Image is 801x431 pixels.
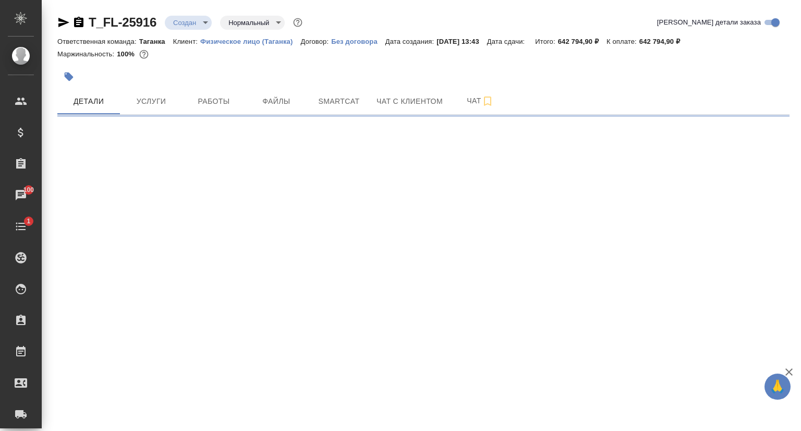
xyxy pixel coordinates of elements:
[200,38,301,45] p: Физическое лицо (Таганка)
[220,16,285,30] div: Создан
[436,38,487,45] p: [DATE] 13:43
[57,50,117,58] p: Маржинальность:
[165,16,212,30] div: Создан
[17,185,41,195] span: 100
[57,65,80,88] button: Добавить тэг
[769,376,786,398] span: 🙏
[606,38,639,45] p: К оплате:
[57,38,139,45] p: Ответственная команда:
[455,94,505,107] span: Чат
[385,38,436,45] p: Дата создания:
[189,95,239,108] span: Работы
[377,95,443,108] span: Чат с клиентом
[487,38,527,45] p: Дата сдачи:
[3,182,39,208] a: 100
[137,47,151,61] button: 0.00 RUB;
[225,18,272,27] button: Нормальный
[300,38,331,45] p: Договор:
[251,95,301,108] span: Файлы
[57,16,70,29] button: Скопировать ссылку для ЯМессенджера
[173,38,200,45] p: Клиент:
[639,38,688,45] p: 642 794,90 ₽
[200,37,301,45] a: Физическое лицо (Таганка)
[314,95,364,108] span: Smartcat
[126,95,176,108] span: Услуги
[3,213,39,240] a: 1
[89,15,156,29] a: T_FL-25916
[558,38,606,45] p: 642 794,90 ₽
[481,95,494,107] svg: Подписаться
[117,50,137,58] p: 100%
[139,38,173,45] p: Таганка
[331,38,385,45] p: Без договора
[64,95,114,108] span: Детали
[764,374,791,400] button: 🙏
[657,17,761,28] span: [PERSON_NAME] детали заказа
[170,18,199,27] button: Создан
[72,16,85,29] button: Скопировать ссылку
[535,38,557,45] p: Итого:
[331,37,385,45] a: Без договора
[20,216,37,226] span: 1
